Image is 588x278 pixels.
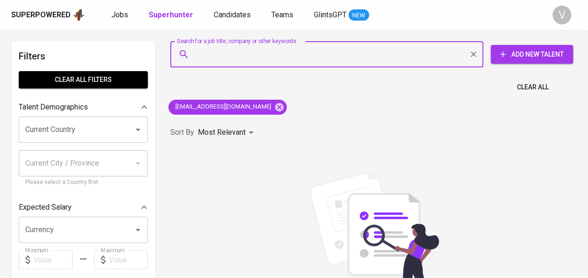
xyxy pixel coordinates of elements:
[131,223,145,236] button: Open
[314,9,369,21] a: GlintsGPT NEW
[168,102,277,111] span: [EMAIL_ADDRESS][DOMAIN_NAME]
[19,71,148,88] button: Clear All filters
[198,127,246,138] p: Most Relevant
[26,74,140,86] span: Clear All filters
[109,250,148,269] input: Value
[73,8,85,22] img: app logo
[271,10,293,19] span: Teams
[552,6,571,24] div: V
[513,79,552,96] button: Clear All
[111,9,130,21] a: Jobs
[19,198,148,217] div: Expected Salary
[198,124,257,141] div: Most Relevant
[131,123,145,136] button: Open
[34,250,73,269] input: Value
[11,8,85,22] a: Superpoweredapp logo
[314,10,347,19] span: GlintsGPT
[498,49,566,60] span: Add New Talent
[517,81,549,93] span: Clear All
[111,10,128,19] span: Jobs
[214,9,253,21] a: Candidates
[19,98,148,117] div: Talent Demographics
[11,10,71,21] div: Superpowered
[149,9,195,21] a: Superhunter
[149,10,193,19] b: Superhunter
[467,48,480,61] button: Clear
[271,9,295,21] a: Teams
[19,202,72,213] p: Expected Salary
[19,49,148,64] h6: Filters
[348,11,369,20] span: NEW
[491,45,573,64] button: Add New Talent
[19,102,88,113] p: Talent Demographics
[214,10,251,19] span: Candidates
[168,100,287,115] div: [EMAIL_ADDRESS][DOMAIN_NAME]
[170,127,194,138] p: Sort By
[25,178,141,187] p: Please select a Country first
